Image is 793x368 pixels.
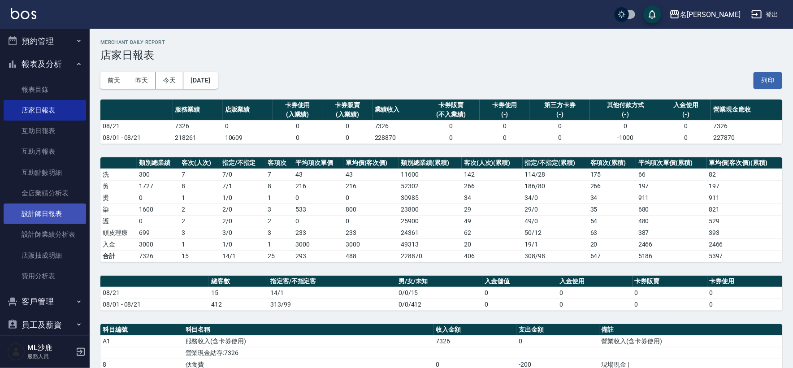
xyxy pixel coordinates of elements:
[268,276,396,287] th: 指定客/不指定客
[482,299,557,310] td: 0
[4,162,86,183] a: 互助點數明細
[633,299,707,310] td: 0
[711,100,782,121] th: 營業現金應收
[482,276,557,287] th: 入金儲值
[373,132,422,143] td: 228870
[396,276,482,287] th: 男/女/未知
[636,157,706,169] th: 平均項次單價(累積)
[434,324,517,336] th: 收入金額
[183,347,434,359] td: 營業現金結存:7326
[137,180,179,192] td: 1727
[399,157,462,169] th: 類別總業績(累積)
[661,120,711,132] td: 0
[100,250,137,262] td: 合計
[399,180,462,192] td: 52302
[220,227,265,238] td: 3 / 0
[173,120,222,132] td: 7326
[343,250,399,262] td: 488
[636,192,706,203] td: 911
[399,215,462,227] td: 25900
[209,287,268,299] td: 15
[588,250,636,262] td: 647
[4,245,86,266] a: 店販抽成明細
[706,169,782,180] td: 82
[706,157,782,169] th: 單均價(客次價)(累積)
[633,287,707,299] td: 0
[399,192,462,203] td: 30985
[179,203,220,215] td: 2
[183,324,434,336] th: 科目名稱
[557,299,632,310] td: 0
[523,215,588,227] td: 49 / 0
[529,132,590,143] td: 0
[100,192,137,203] td: 燙
[462,238,523,250] td: 20
[223,132,273,143] td: 10609
[588,238,636,250] td: 20
[588,169,636,180] td: 175
[179,169,220,180] td: 7
[425,100,477,110] div: 卡券販賣
[4,79,86,100] a: 報表目錄
[179,192,220,203] td: 1
[100,169,137,180] td: 洗
[179,227,220,238] td: 3
[343,203,399,215] td: 800
[529,120,590,132] td: 0
[209,276,268,287] th: 總客數
[480,132,529,143] td: 0
[343,192,399,203] td: 0
[588,180,636,192] td: 266
[343,169,399,180] td: 43
[422,120,480,132] td: 0
[100,287,209,299] td: 08/21
[707,299,782,310] td: 0
[636,250,706,262] td: 5186
[636,215,706,227] td: 480
[523,250,588,262] td: 308/98
[592,110,659,119] div: (-)
[462,250,523,262] td: 406
[4,183,86,203] a: 全店業績分析表
[663,100,709,110] div: 入金使用
[707,276,782,287] th: 卡券使用
[265,227,293,238] td: 3
[265,157,293,169] th: 客項次
[100,39,782,45] h2: Merchant Daily Report
[100,72,128,89] button: 前天
[754,72,782,89] button: 列印
[293,250,343,262] td: 293
[137,227,179,238] td: 699
[516,324,599,336] th: 支出金額
[462,203,523,215] td: 29
[588,192,636,203] td: 34
[588,203,636,215] td: 35
[128,72,156,89] button: 昨天
[137,169,179,180] td: 300
[399,203,462,215] td: 23800
[523,192,588,203] td: 34 / 0
[706,250,782,262] td: 5397
[706,238,782,250] td: 2466
[706,227,782,238] td: 393
[399,227,462,238] td: 24361
[707,287,782,299] td: 0
[265,203,293,215] td: 3
[100,157,782,262] table: a dense table
[209,299,268,310] td: 412
[636,203,706,215] td: 680
[223,100,273,121] th: 店販業績
[265,192,293,203] td: 1
[636,238,706,250] td: 2466
[396,287,482,299] td: 0/0/15
[482,287,557,299] td: 0
[100,299,209,310] td: 08/01 - 08/21
[592,100,659,110] div: 其他付款方式
[373,120,422,132] td: 7326
[100,215,137,227] td: 護
[220,238,265,250] td: 1 / 0
[220,180,265,192] td: 7 / 1
[343,227,399,238] td: 233
[523,157,588,169] th: 指定/不指定(累積)
[399,238,462,250] td: 49313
